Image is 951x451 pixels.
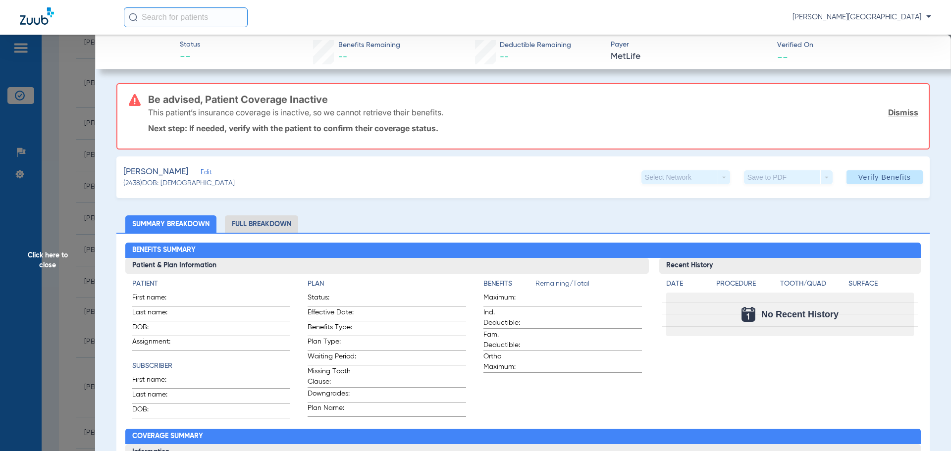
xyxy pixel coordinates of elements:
[716,279,777,289] h4: Procedure
[225,215,298,233] li: Full Breakdown
[125,243,921,258] h2: Benefits Summary
[741,307,755,322] img: Calendar
[308,389,356,402] span: Downgrades:
[792,12,931,22] span: [PERSON_NAME][GEOGRAPHIC_DATA]
[132,361,291,371] h4: Subscriber
[123,178,235,189] span: (2438) DOB: [DEMOGRAPHIC_DATA]
[129,13,138,22] img: Search Icon
[308,403,356,416] span: Plan Name:
[483,330,532,351] span: Fam. Deductible:
[761,309,839,319] span: No Recent History
[308,337,356,350] span: Plan Type:
[500,52,509,61] span: --
[777,51,788,62] span: --
[308,279,466,289] h4: Plan
[888,107,918,117] a: Dismiss
[659,258,921,274] h3: Recent History
[125,429,921,445] h2: Coverage Summary
[483,279,535,293] app-breakdown-title: Benefits
[180,50,200,64] span: --
[132,307,181,321] span: Last name:
[180,40,200,50] span: Status
[132,293,181,306] span: First name:
[148,107,443,117] p: This patient’s insurance coverage is inactive, so we cannot retrieve their benefits.
[125,215,216,233] li: Summary Breakdown
[500,40,571,50] span: Deductible Remaining
[308,307,356,321] span: Effective Date:
[846,170,923,184] button: Verify Benefits
[535,279,642,293] span: Remaining/Total
[132,279,291,289] h4: Patient
[848,279,914,289] h4: Surface
[777,40,935,50] span: Verified On
[780,279,845,293] app-breakdown-title: Tooth/Quad
[132,337,181,350] span: Assignment:
[483,279,535,289] h4: Benefits
[201,169,210,178] span: Edit
[483,293,532,306] span: Maximum:
[848,279,914,293] app-breakdown-title: Surface
[124,7,248,27] input: Search for patients
[132,404,181,418] span: DOB:
[338,52,347,61] span: --
[132,375,181,388] span: First name:
[123,166,188,178] span: [PERSON_NAME]
[611,40,769,50] span: Payer
[338,40,400,50] span: Benefits Remaining
[308,293,356,306] span: Status:
[483,351,532,372] span: Ortho Maximum:
[148,123,918,133] p: Next step: If needed, verify with the patient to confirm their coverage status.
[308,322,356,336] span: Benefits Type:
[20,7,54,25] img: Zuub Logo
[483,307,532,328] span: Ind. Deductible:
[132,390,181,403] span: Last name:
[716,279,777,293] app-breakdown-title: Procedure
[858,173,911,181] span: Verify Benefits
[611,50,769,63] span: MetLife
[148,95,918,104] h3: Be advised, Patient Coverage Inactive
[780,279,845,289] h4: Tooth/Quad
[666,279,708,293] app-breakdown-title: Date
[125,258,649,274] h3: Patient & Plan Information
[308,366,356,387] span: Missing Tooth Clause:
[129,94,141,106] img: error-icon
[666,279,708,289] h4: Date
[308,351,356,365] span: Waiting Period:
[132,322,181,336] span: DOB:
